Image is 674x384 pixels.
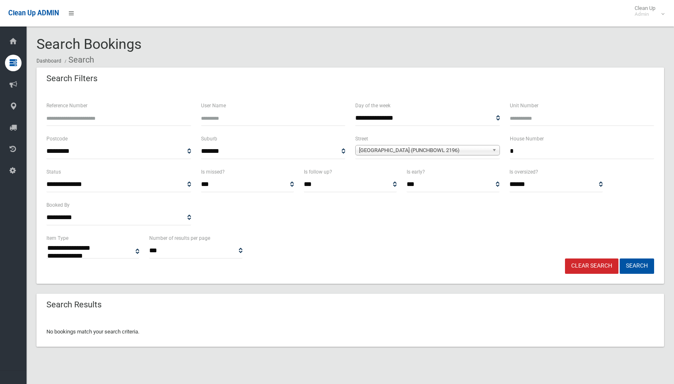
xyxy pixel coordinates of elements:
a: Clear Search [565,258,618,274]
small: Admin [635,11,655,17]
span: Search Bookings [36,36,142,52]
label: Status [46,167,61,176]
button: Search [620,258,654,274]
label: Booked By [46,200,70,210]
label: Is follow up? [304,167,332,176]
span: [GEOGRAPHIC_DATA] (PUNCHBOWL 2196) [359,145,489,155]
label: Suburb [201,134,217,143]
label: User Name [201,101,226,110]
label: Is early? [407,167,425,176]
label: Is oversized? [509,167,538,176]
header: Search Results [36,297,112,313]
label: Reference Number [46,101,87,110]
li: Search [63,52,94,68]
label: Day of the week [355,101,390,110]
label: Unit Number [510,101,538,110]
label: Street [355,134,368,143]
label: House Number [510,134,544,143]
div: No bookings match your search criteria. [36,317,664,347]
label: Is missed? [201,167,225,176]
span: Clean Up ADMIN [8,9,59,17]
label: Postcode [46,134,68,143]
label: Item Type [46,234,68,243]
span: Clean Up [630,5,664,17]
header: Search Filters [36,70,107,87]
label: Number of results per page [149,234,210,243]
a: Dashboard [36,58,61,64]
